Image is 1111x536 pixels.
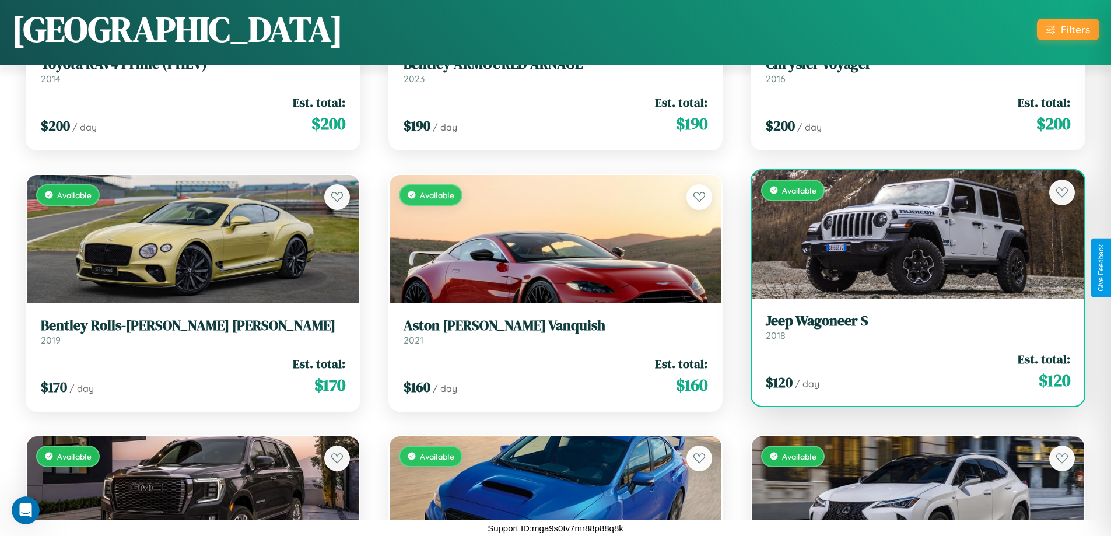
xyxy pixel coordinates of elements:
span: 2018 [766,330,786,341]
a: Jeep Wagoneer S2018 [766,313,1070,341]
span: Est. total: [293,355,345,372]
a: Aston [PERSON_NAME] Vanquish2021 [404,317,708,346]
span: $ 120 [1039,369,1070,392]
span: Est. total: [655,94,707,111]
span: $ 160 [676,373,707,397]
span: $ 190 [676,112,707,135]
span: / day [69,383,94,394]
span: Available [420,190,454,200]
span: $ 170 [41,377,67,397]
p: Support ID: mga9s0tv7mr88p88q8k [488,520,623,536]
h3: Jeep Wagoneer S [766,313,1070,330]
h3: Chrysler Voyager [766,56,1070,73]
div: Filters [1061,23,1090,36]
span: / day [72,121,97,133]
span: $ 200 [766,116,795,135]
span: / day [433,383,457,394]
a: Chrysler Voyager2016 [766,56,1070,85]
h3: Bentley Rolls-[PERSON_NAME] [PERSON_NAME] [41,317,345,334]
span: $ 190 [404,116,430,135]
iframe: Intercom live chat [12,496,40,524]
span: / day [433,121,457,133]
span: Available [782,451,816,461]
span: Available [782,185,816,195]
div: Give Feedback [1097,244,1105,292]
a: Bentley Rolls-[PERSON_NAME] [PERSON_NAME]2019 [41,317,345,346]
h3: Bentley ARMOURED ARNAGE [404,56,708,73]
span: $ 200 [41,116,70,135]
span: / day [795,378,819,390]
a: Toyota RAV4 Prime (PHEV)2014 [41,56,345,85]
span: $ 160 [404,377,430,397]
h3: Toyota RAV4 Prime (PHEV) [41,56,345,73]
span: Est. total: [293,94,345,111]
span: 2019 [41,334,61,346]
span: Est. total: [655,355,707,372]
span: Available [57,451,92,461]
span: Available [420,451,454,461]
a: Bentley ARMOURED ARNAGE2023 [404,56,708,85]
span: 2021 [404,334,423,346]
span: 2014 [41,73,61,85]
span: 2016 [766,73,786,85]
span: $ 200 [311,112,345,135]
span: $ 170 [314,373,345,397]
h3: Aston [PERSON_NAME] Vanquish [404,317,708,334]
span: 2023 [404,73,425,85]
h1: [GEOGRAPHIC_DATA] [12,5,343,53]
button: Filters [1037,19,1099,40]
span: Available [57,190,92,200]
span: $ 200 [1036,112,1070,135]
span: / day [797,121,822,133]
span: $ 120 [766,373,793,392]
span: Est. total: [1018,94,1070,111]
span: Est. total: [1018,351,1070,367]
